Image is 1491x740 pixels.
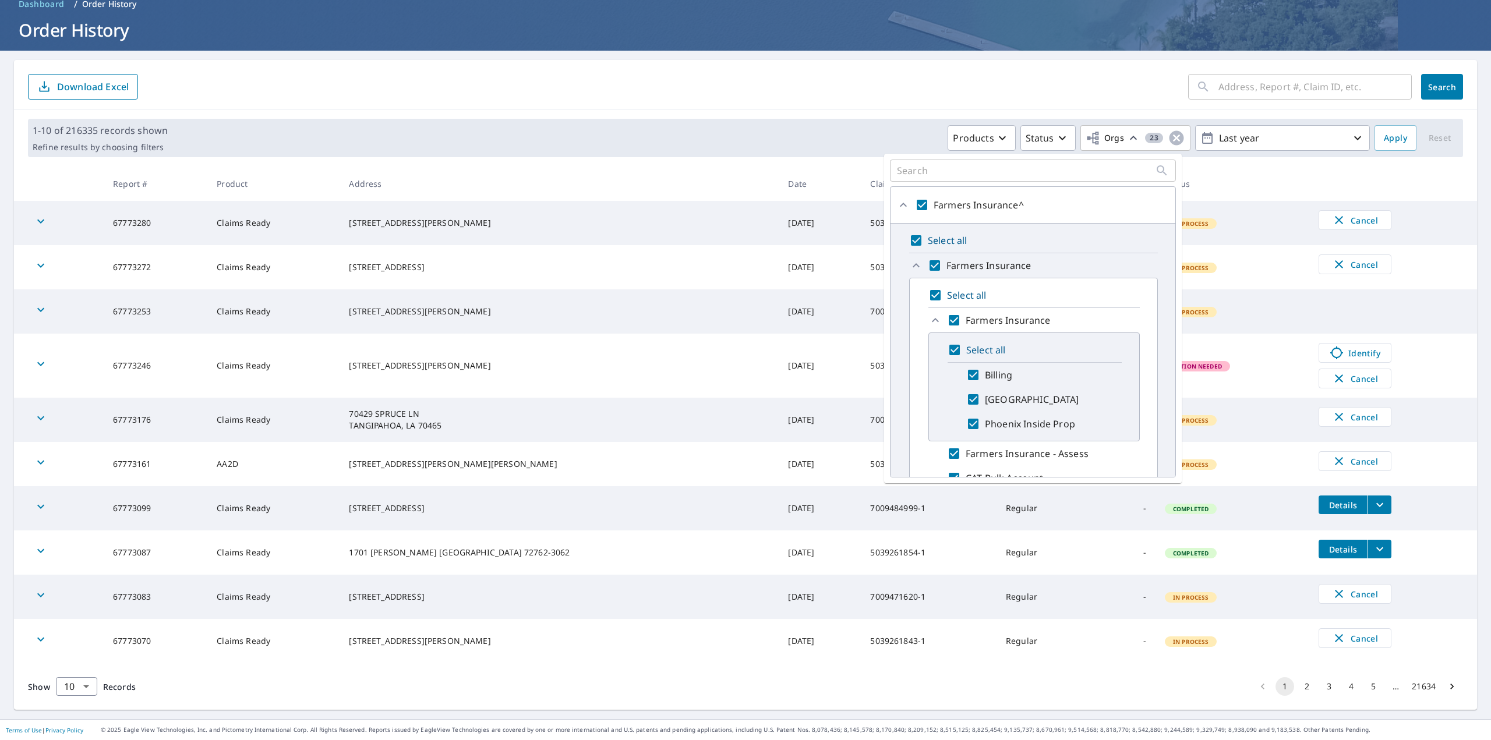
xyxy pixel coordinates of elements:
[349,635,769,647] div: [STREET_ADDRESS][PERSON_NAME]
[207,575,340,619] td: Claims Ready
[104,530,207,575] td: 67773087
[861,575,997,619] td: 7009471620-1
[104,201,207,245] td: 67773280
[104,619,207,663] td: 67773070
[349,306,769,317] div: [STREET_ADDRESS][PERSON_NAME]
[1166,461,1216,469] span: In Process
[1166,416,1216,424] span: In Process
[1331,371,1379,385] span: Cancel
[1166,264,1216,272] span: In Process
[1166,308,1216,316] span: In Process
[985,392,1079,406] label: [GEOGRAPHIC_DATA]
[1319,451,1391,471] button: Cancel
[1319,584,1391,604] button: Cancel
[966,471,1043,485] label: CAT Bulk Account
[104,167,207,201] th: Report #
[207,442,340,486] td: AA2D
[45,726,83,734] a: Privacy Policy
[349,261,769,273] div: [STREET_ADDRESS]
[897,165,1155,176] input: Search
[207,398,340,442] td: Claims Ready
[997,575,1090,619] td: Regular
[104,289,207,334] td: 67773253
[947,288,987,302] label: Select all
[966,447,1089,461] label: Farmers Insurance - Assess
[1214,128,1351,148] p: Last year
[1090,486,1156,530] td: -
[1319,210,1391,230] button: Cancel
[861,530,997,575] td: 5039261854-1
[1430,82,1454,93] span: Search
[28,74,138,100] button: Download Excel
[1090,530,1156,575] td: -
[861,398,997,442] td: 7009485025-1
[1319,540,1368,558] button: detailsBtn-67773087
[1364,677,1383,696] button: Go to page 5
[28,681,50,692] span: Show
[1368,495,1391,514] button: filesDropdownBtn-67773099
[1020,125,1076,151] button: Status
[6,726,42,734] a: Terms of Use
[997,486,1090,530] td: Regular
[1384,131,1407,146] span: Apply
[1326,544,1361,555] span: Details
[997,619,1090,663] td: Regular
[104,442,207,486] td: 67773161
[349,591,769,603] div: [STREET_ADDRESS]
[1375,125,1416,151] button: Apply
[779,201,861,245] td: [DATE]
[207,289,340,334] td: Claims Ready
[6,727,83,734] p: |
[779,619,861,663] td: [DATE]
[104,245,207,289] td: 67773272
[1320,677,1338,696] button: Go to page 3
[104,486,207,530] td: 67773099
[861,245,997,289] td: 5039262131-1
[1443,677,1461,696] button: Go to next page
[779,334,861,398] td: [DATE]
[985,417,1075,431] label: Phoenix Inside Prop
[861,201,997,245] td: 5039262152-1
[104,398,207,442] td: 67773176
[861,619,997,663] td: 5039261843-1
[1090,575,1156,619] td: -
[1252,677,1463,696] nav: pagination navigation
[953,131,994,145] p: Products
[1080,125,1190,151] button: Orgs23
[1331,454,1379,468] span: Cancel
[946,259,1031,272] label: Farmers Insurance
[207,530,340,575] td: Claims Ready
[33,123,168,137] p: 1-10 of 216335 records shown
[349,458,769,470] div: [STREET_ADDRESS][PERSON_NAME][PERSON_NAME]
[56,677,97,696] div: Show 10 records
[779,575,861,619] td: [DATE]
[349,547,769,558] div: 1701 [PERSON_NAME] [GEOGRAPHIC_DATA] 72762-3062
[349,360,769,371] div: [STREET_ADDRESS][PERSON_NAME]
[104,575,207,619] td: 67773083
[966,313,1051,327] label: Farmers Insurance
[779,442,861,486] td: [DATE]
[779,530,861,575] td: [DATE]
[57,80,129,93] p: Download Excel
[934,198,1024,212] label: Farmers Insurance^
[779,167,861,201] th: Date
[1331,587,1379,601] span: Cancel
[207,334,340,398] td: Claims Ready
[1319,369,1391,388] button: Cancel
[861,442,997,486] td: 5039261990-1
[861,334,997,398] td: 5039262092-1
[779,486,861,530] td: [DATE]
[1086,131,1125,146] span: Orgs
[207,245,340,289] td: Claims Ready
[861,486,997,530] td: 7009484999-1
[1331,257,1379,271] span: Cancel
[349,502,769,514] div: [STREET_ADDRESS]
[1145,134,1163,142] span: 23
[349,408,769,431] div: 70429 SPRUCE LN TANGIPAHOA, LA 70465
[1386,681,1405,692] div: …
[1408,677,1439,696] button: Go to page 21634
[779,289,861,334] td: [DATE]
[1195,125,1370,151] button: Last year
[1156,167,1309,201] th: Status
[340,167,779,201] th: Address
